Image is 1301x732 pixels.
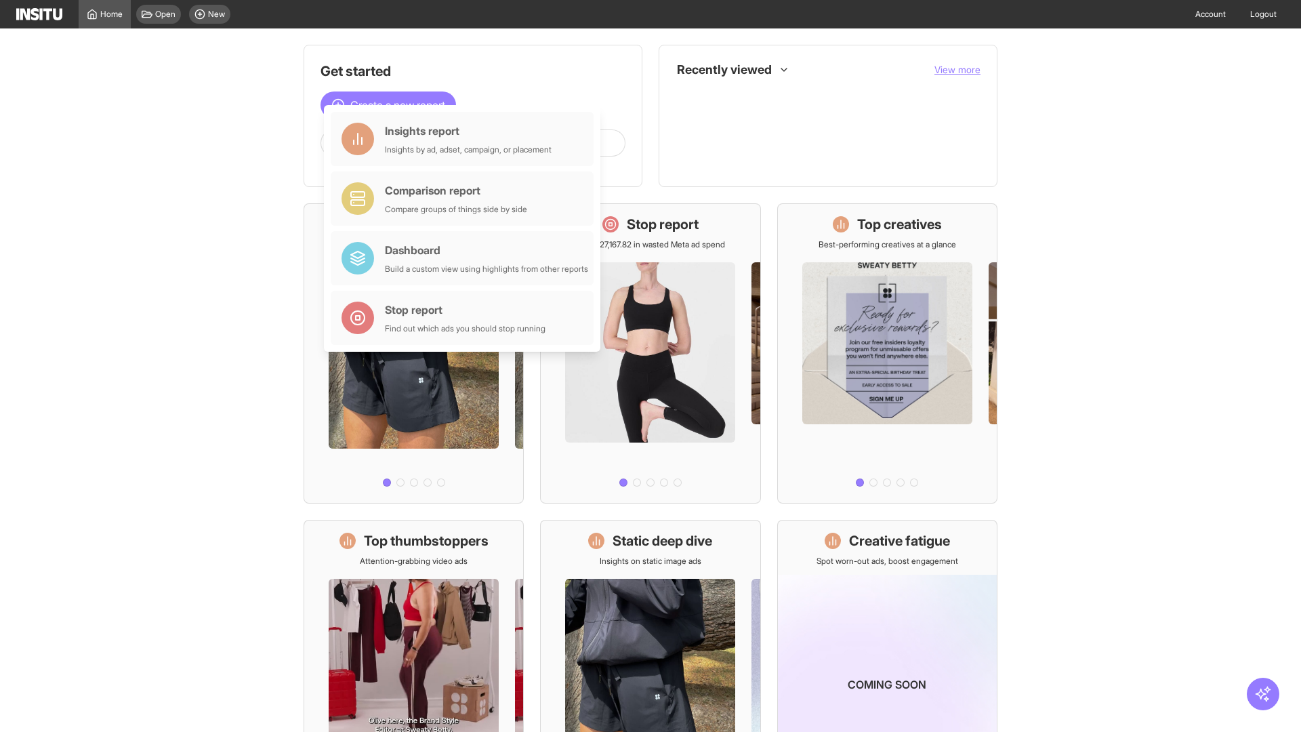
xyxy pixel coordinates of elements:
div: Insights report [385,123,552,139]
h1: Top creatives [857,215,942,234]
span: New [208,9,225,20]
button: Create a new report [321,91,456,119]
h1: Top thumbstoppers [364,531,489,550]
h1: Get started [321,62,625,81]
h1: Stop report [627,215,699,234]
div: Stop report [385,302,545,318]
p: Save £27,167.82 in wasted Meta ad spend [575,239,725,250]
div: Dashboard [385,242,588,258]
div: Compare groups of things side by side [385,204,527,215]
div: Insights by ad, adset, campaign, or placement [385,144,552,155]
h1: Static deep dive [613,531,712,550]
img: Logo [16,8,62,20]
span: View more [934,64,980,75]
p: Insights on static image ads [600,556,701,567]
span: Create a new report [350,97,445,113]
p: Attention-grabbing video ads [360,556,468,567]
span: Home [100,9,123,20]
a: What's live nowSee all active ads instantly [304,203,524,504]
div: Comparison report [385,182,527,199]
div: Build a custom view using highlights from other reports [385,264,588,274]
button: View more [934,63,980,77]
span: Open [155,9,175,20]
p: Best-performing creatives at a glance [819,239,956,250]
div: Find out which ads you should stop running [385,323,545,334]
a: Top creativesBest-performing creatives at a glance [777,203,997,504]
a: Stop reportSave £27,167.82 in wasted Meta ad spend [540,203,760,504]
